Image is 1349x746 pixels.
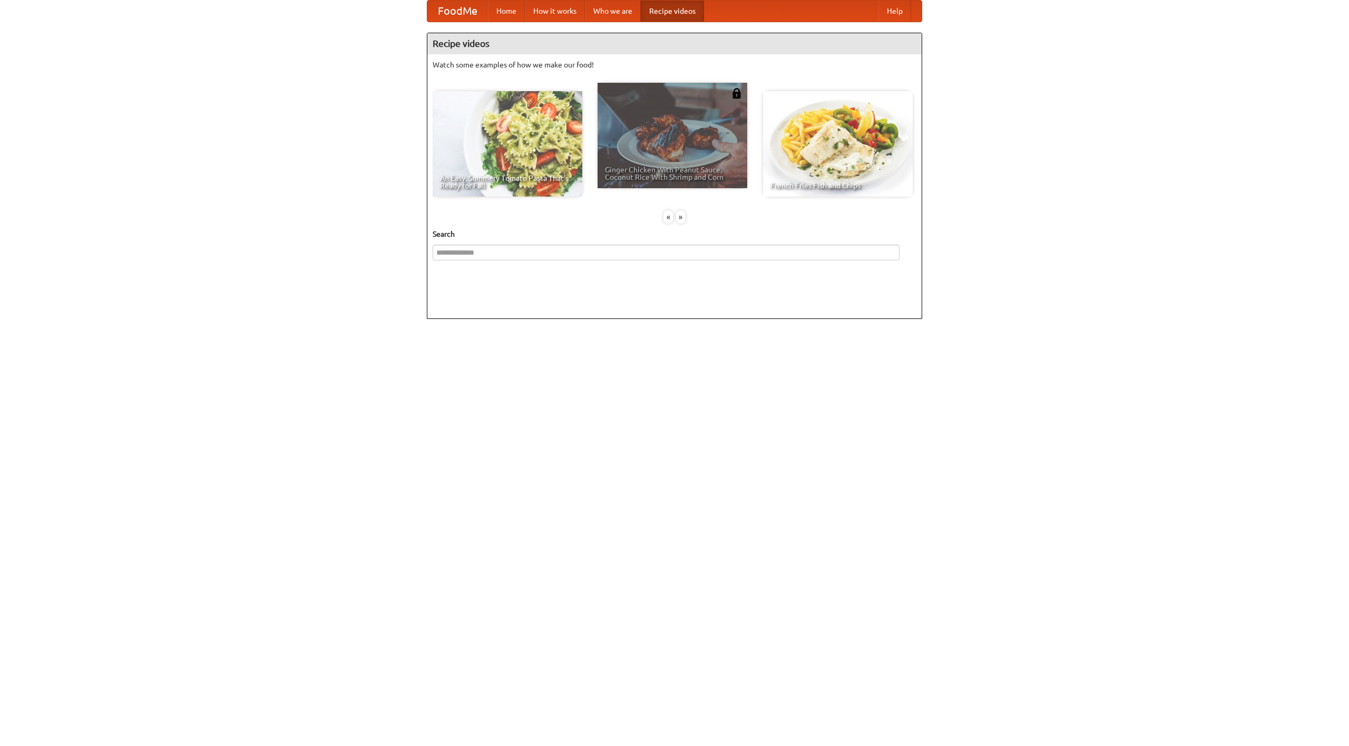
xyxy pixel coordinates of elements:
[585,1,641,22] a: Who we are
[663,210,673,224] div: «
[641,1,704,22] a: Recipe videos
[488,1,525,22] a: Home
[770,182,905,189] span: French Fries Fish and Chips
[433,229,916,239] h5: Search
[731,88,742,99] img: 483408.png
[427,1,488,22] a: FoodMe
[433,60,916,70] p: Watch some examples of how we make our food!
[427,33,922,54] h4: Recipe videos
[763,91,913,197] a: French Fries Fish and Chips
[676,210,686,224] div: »
[440,175,575,189] span: An Easy, Summery Tomato Pasta That's Ready for Fall
[433,91,582,197] a: An Easy, Summery Tomato Pasta That's Ready for Fall
[525,1,585,22] a: How it works
[878,1,911,22] a: Help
